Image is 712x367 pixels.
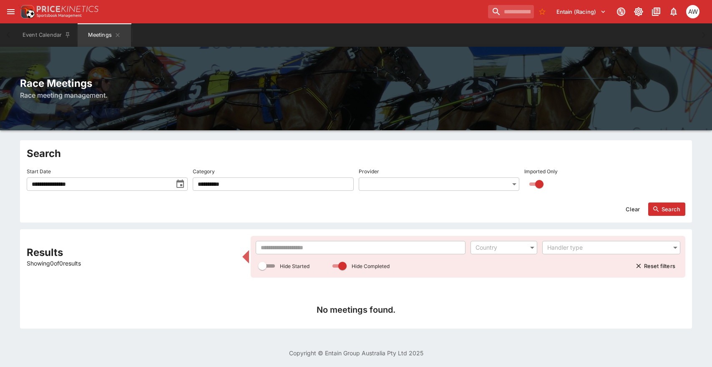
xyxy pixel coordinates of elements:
[631,259,680,273] button: Reset filters
[78,23,131,47] button: Meetings
[621,202,645,216] button: Clear
[20,90,692,100] h6: Race meeting management.
[631,4,646,19] button: Toggle light/dark mode
[27,168,51,175] p: Start Date
[359,168,379,175] p: Provider
[666,4,681,19] button: Notifications
[27,259,237,268] p: Showing 0 of 0 results
[547,243,667,252] div: Handler type
[37,14,82,18] img: Sportsbook Management
[686,5,699,18] div: Amanda Whitta
[352,263,390,270] p: Hide Completed
[3,4,18,19] button: open drawer
[488,5,534,18] input: search
[18,23,76,47] button: Event Calendar
[648,202,685,216] button: Search
[649,4,664,19] button: Documentation
[614,4,629,19] button: Connected to PK
[173,177,188,192] button: toggle date time picker
[193,168,215,175] p: Category
[280,263,309,270] p: Hide Started
[684,3,702,21] button: Amanda Whitta
[18,3,35,20] img: PriceKinetics Logo
[536,5,549,18] button: No Bookmarks
[524,168,558,175] p: Imported Only
[20,77,692,90] h2: Race Meetings
[27,147,685,160] h2: Search
[27,246,237,259] h2: Results
[37,6,98,12] img: PriceKinetics
[476,243,524,252] div: Country
[33,304,679,315] h4: No meetings found.
[551,5,611,18] button: Select Tenant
